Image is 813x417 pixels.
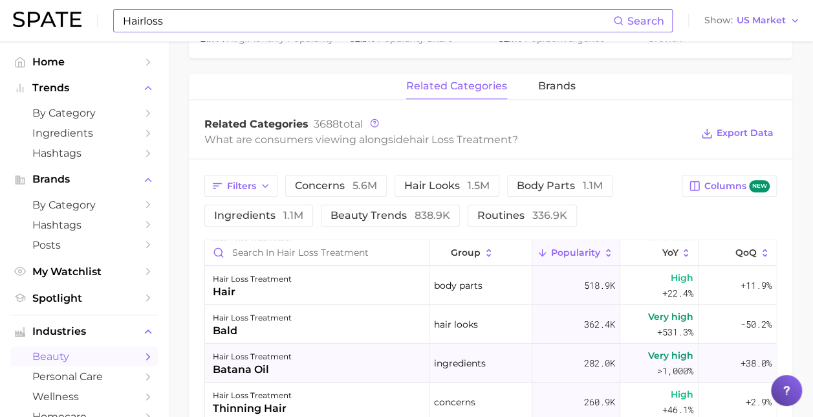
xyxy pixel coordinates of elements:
button: hair loss treatmentbatana oilingredients282.0kVery high>1,000%+38.0% [205,344,776,383]
span: popularity share [378,33,453,45]
span: 260.9k [584,394,615,410]
a: beauty [10,346,158,366]
a: personal care [10,366,158,387]
span: by Category [32,199,136,211]
span: 282.0k [584,355,615,371]
div: hair loss treatment [213,388,292,403]
span: Very high [648,348,693,363]
span: group [451,247,481,258]
button: Popularity [532,240,620,265]
span: Posts [32,239,136,251]
button: Columnsnew [682,175,777,197]
span: >1,000% [657,365,693,377]
button: ShowUS Market [701,12,803,29]
a: Posts [10,235,158,255]
span: Search [627,15,664,27]
span: High [671,270,693,286]
span: total [314,118,363,130]
span: Spotlight [32,292,136,304]
span: Show [704,17,733,24]
button: Brands [10,170,158,189]
span: predicted growth [647,17,745,45]
span: convergence [525,33,605,45]
span: body parts [434,278,482,293]
a: wellness [10,387,158,407]
a: Hashtags [10,143,158,163]
span: 838.9k [415,209,450,221]
button: Export Data [698,124,777,142]
span: +22.4% [662,286,693,301]
span: hair looks [434,317,478,332]
span: hair looks [404,181,490,191]
button: Filters [204,175,277,197]
span: new [749,180,770,192]
span: 52.1% [499,33,525,45]
a: Home [10,52,158,72]
span: 21.7m [201,33,227,45]
span: +38.0% [741,355,772,371]
span: -50.2% [741,317,772,332]
div: hair loss treatment [213,310,292,326]
div: hair loss treatment [213,349,292,365]
span: +531.3% [657,324,693,340]
a: Spotlight [10,288,158,308]
input: Search here for a brand, industry, or ingredient [122,10,613,32]
span: Ingredients [32,127,136,139]
span: Brands [32,174,136,185]
span: brands [538,80,576,92]
span: beauty trends [331,210,450,221]
button: Industries [10,322,158,341]
span: Home [32,56,136,68]
a: by Category [10,195,158,215]
a: Hashtags [10,215,158,235]
span: Columns [704,180,770,192]
button: YoY [620,240,698,265]
span: YoY [662,247,678,258]
span: 518.9k [584,278,615,293]
button: group [429,240,533,265]
div: hair loss treatment [213,271,292,287]
span: 336.9k [532,209,567,221]
button: hair loss treatmenthairbody parts518.9kHigh+22.4%+11.9% [205,266,776,305]
span: US Market [737,17,786,24]
span: QoQ [735,247,757,258]
div: hair [213,284,292,300]
span: ingredients [214,210,303,221]
span: 62.3% [349,33,378,45]
span: Trends [32,82,136,94]
span: Export Data [717,128,774,139]
span: wellness [32,390,136,403]
span: Related Categories [204,118,309,130]
a: My Watchlist [10,262,158,282]
span: Popularity [551,247,600,258]
span: Filters [227,181,256,192]
span: 1.1m [283,209,303,221]
span: concerns [295,181,377,191]
span: 3688 [314,118,339,130]
abbr: popularity index [525,33,545,45]
span: Hashtags [32,219,136,231]
span: 5.6m [352,179,377,192]
span: 1.5m [468,179,490,192]
span: High [671,387,693,402]
span: related categories [406,80,507,92]
span: by Category [32,107,136,119]
button: hair loss treatmentbaldhair looks362.4kVery high+531.3%-50.2% [205,305,776,344]
span: +11.9% [741,278,772,293]
span: 1.1m [583,179,603,192]
input: Search in hair loss treatment [205,240,429,265]
span: Hashtags [32,147,136,159]
span: routines [477,210,567,221]
span: concerns [434,394,475,410]
button: Trends [10,78,158,98]
span: beauty [32,350,136,363]
div: thinning hair [213,401,292,416]
img: SPATE [13,12,81,27]
a: by Category [10,103,158,123]
button: QoQ [699,240,776,265]
div: What are consumers viewing alongside ? [204,131,691,148]
span: personal care [32,370,136,383]
span: monthly popularity [227,33,334,45]
div: bald [213,323,292,339]
span: hair loss treatment [409,133,512,146]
